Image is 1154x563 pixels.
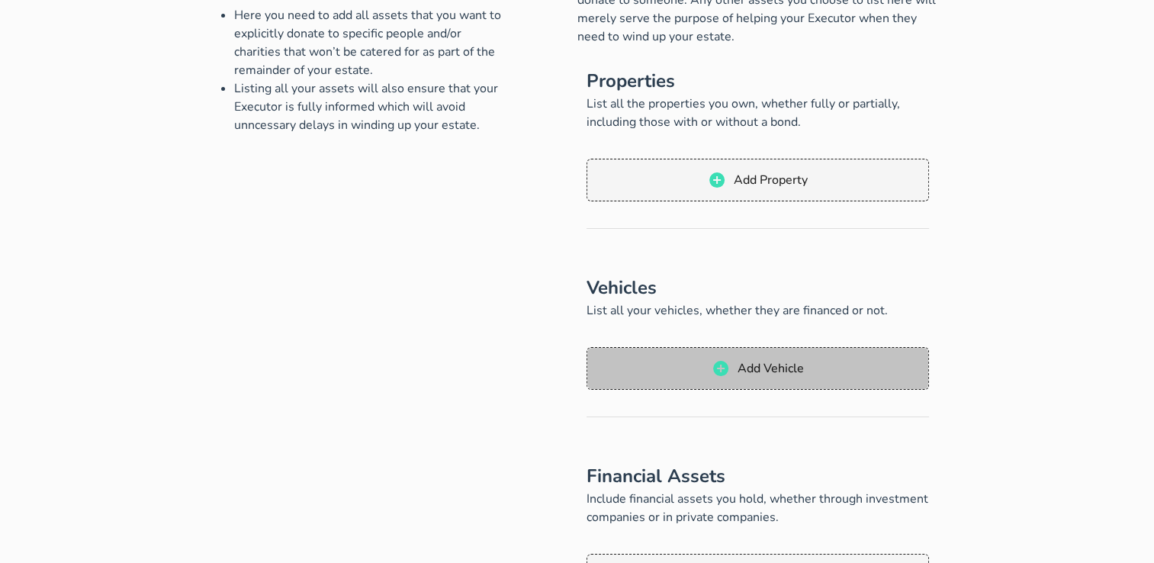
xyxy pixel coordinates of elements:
[587,274,930,301] h2: Vehicles
[234,79,505,134] li: Listing all your assets will also ensure that your Executor is fully informed which will avoid un...
[587,67,930,95] h2: Properties
[587,462,930,490] h2: Financial Assets
[736,360,803,377] span: Add Vehicle
[587,159,930,201] button: Add Property
[587,301,930,320] p: List all your vehicles, whether they are financed or not.
[587,95,930,131] p: List all the properties you own, whether fully or partially, including those with or without a bond.
[234,6,505,79] li: Here you need to add all assets that you want to explicitly donate to specific people and/or char...
[732,172,807,188] span: Add Property
[587,490,930,526] p: Include financial assets you hold, whether through investment companies or in private companies.
[587,347,930,390] button: Add Vehicle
